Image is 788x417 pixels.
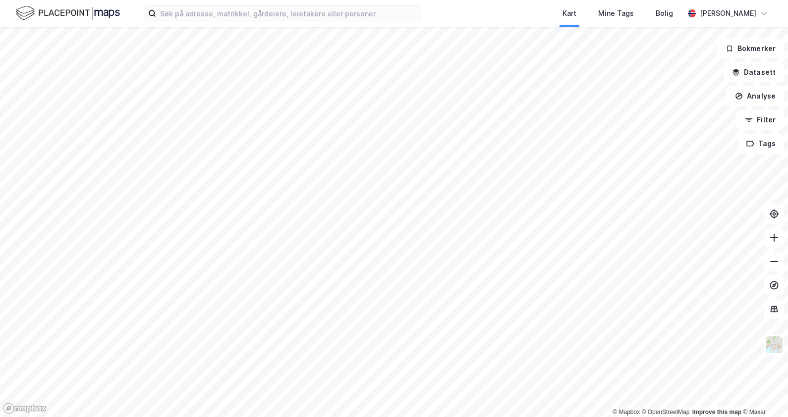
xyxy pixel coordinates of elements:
[724,62,784,82] button: Datasett
[717,39,784,58] button: Bokmerker
[738,369,788,417] div: Kontrollprogram for chat
[736,110,784,130] button: Filter
[765,335,784,354] img: Z
[692,409,741,416] a: Improve this map
[727,86,784,106] button: Analyse
[700,7,756,19] div: [PERSON_NAME]
[738,134,784,154] button: Tags
[563,7,576,19] div: Kart
[3,403,47,414] a: Mapbox homepage
[598,7,634,19] div: Mine Tags
[656,7,673,19] div: Bolig
[16,4,120,22] img: logo.f888ab2527a4732fd821a326f86c7f29.svg
[738,369,788,417] iframe: Chat Widget
[642,409,690,416] a: OpenStreetMap
[156,6,421,21] input: Søk på adresse, matrikkel, gårdeiere, leietakere eller personer
[613,409,640,416] a: Mapbox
